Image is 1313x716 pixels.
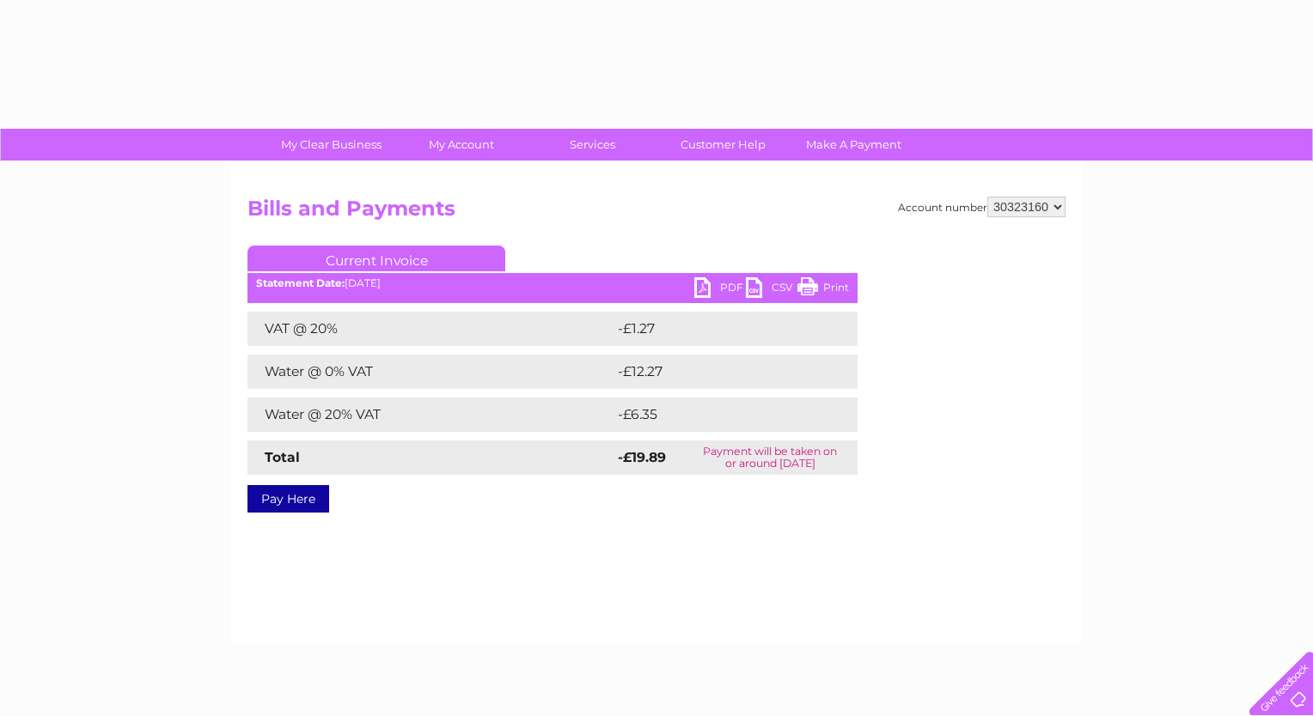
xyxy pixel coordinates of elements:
[247,246,505,271] a: Current Invoice
[260,129,402,161] a: My Clear Business
[247,197,1066,229] h2: Bills and Payments
[614,397,821,432] td: -£6.35
[783,129,925,161] a: Make A Payment
[247,397,614,432] td: Water @ 20% VAT
[614,355,824,389] td: -£12.27
[797,277,849,302] a: Print
[247,312,614,346] td: VAT @ 20%
[522,129,663,161] a: Services
[746,277,797,302] a: CSV
[247,355,614,389] td: Water @ 0% VAT
[898,197,1066,217] div: Account number
[391,129,533,161] a: My Account
[683,440,858,475] td: Payment will be taken on or around [DATE]
[618,449,666,465] strong: -£19.89
[614,312,819,346] td: -£1.27
[247,277,858,289] div: [DATE]
[247,485,329,513] a: Pay Here
[265,449,300,465] strong: Total
[694,277,746,302] a: PDF
[652,129,794,161] a: Customer Help
[256,276,345,289] b: Statement Date:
